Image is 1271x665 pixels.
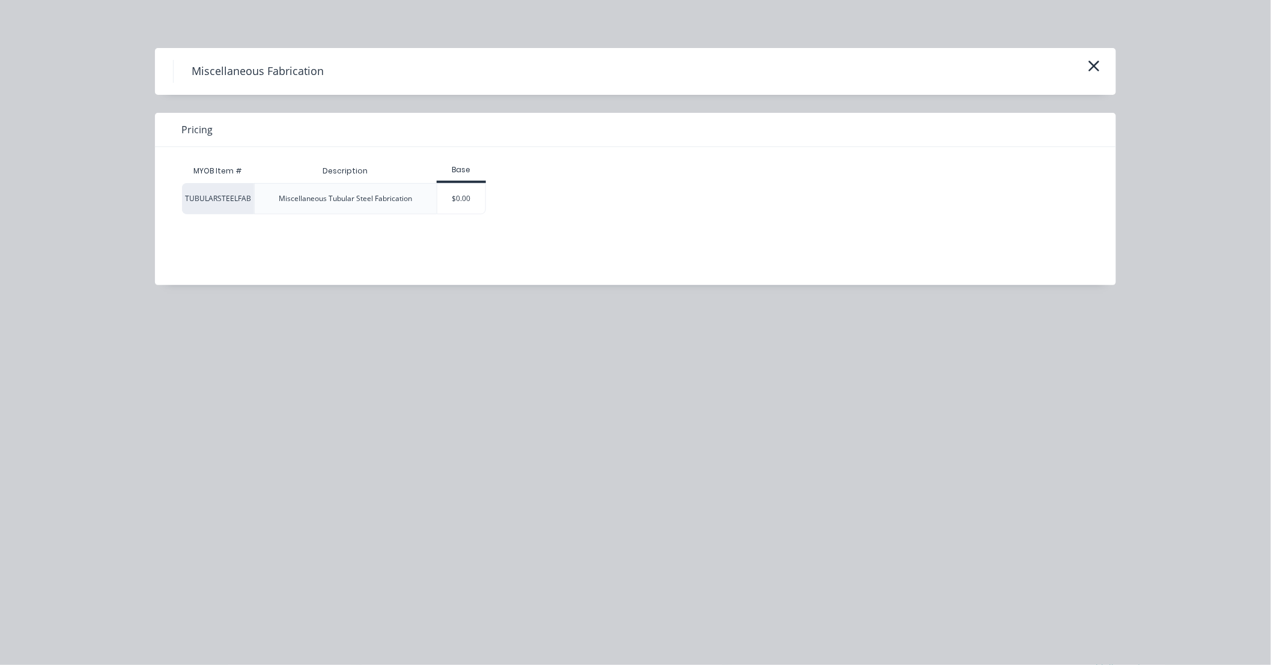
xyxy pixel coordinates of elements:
h4: Miscellaneous Fabrication [173,60,342,83]
div: MYOB Item # [182,159,254,183]
div: $0.00 [437,184,486,214]
div: TUBULARSTEELFAB [182,183,254,214]
div: Miscellaneous Tubular Steel Fabrication [279,193,412,204]
span: Pricing [181,122,213,137]
div: Description [313,156,377,186]
div: Base [437,164,487,175]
